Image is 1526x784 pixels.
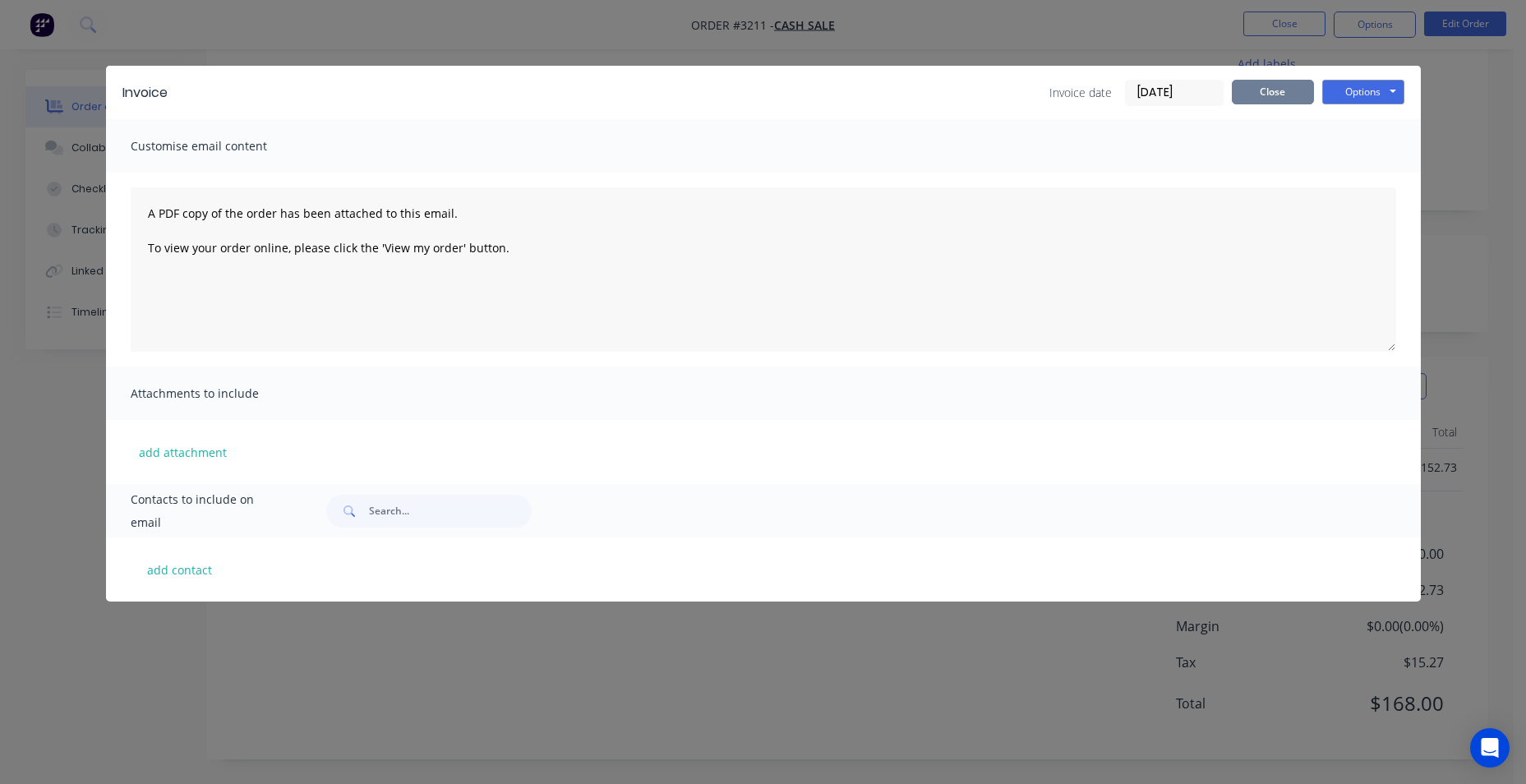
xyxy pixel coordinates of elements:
span: Contacts to include on email [131,488,286,534]
textarea: A PDF copy of the order has been attached to this email. To view your order online, please click ... [131,187,1396,352]
span: Customise email content [131,135,311,158]
span: Attachments to include [131,382,311,405]
button: Close [1232,80,1314,104]
button: Options [1322,80,1404,104]
div: Open Intercom Messenger [1470,728,1510,768]
span: Invoice date [1049,84,1112,101]
button: add attachment [131,440,235,464]
button: add contact [131,557,229,582]
div: Invoice [122,83,168,103]
input: Search... [369,495,532,528]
